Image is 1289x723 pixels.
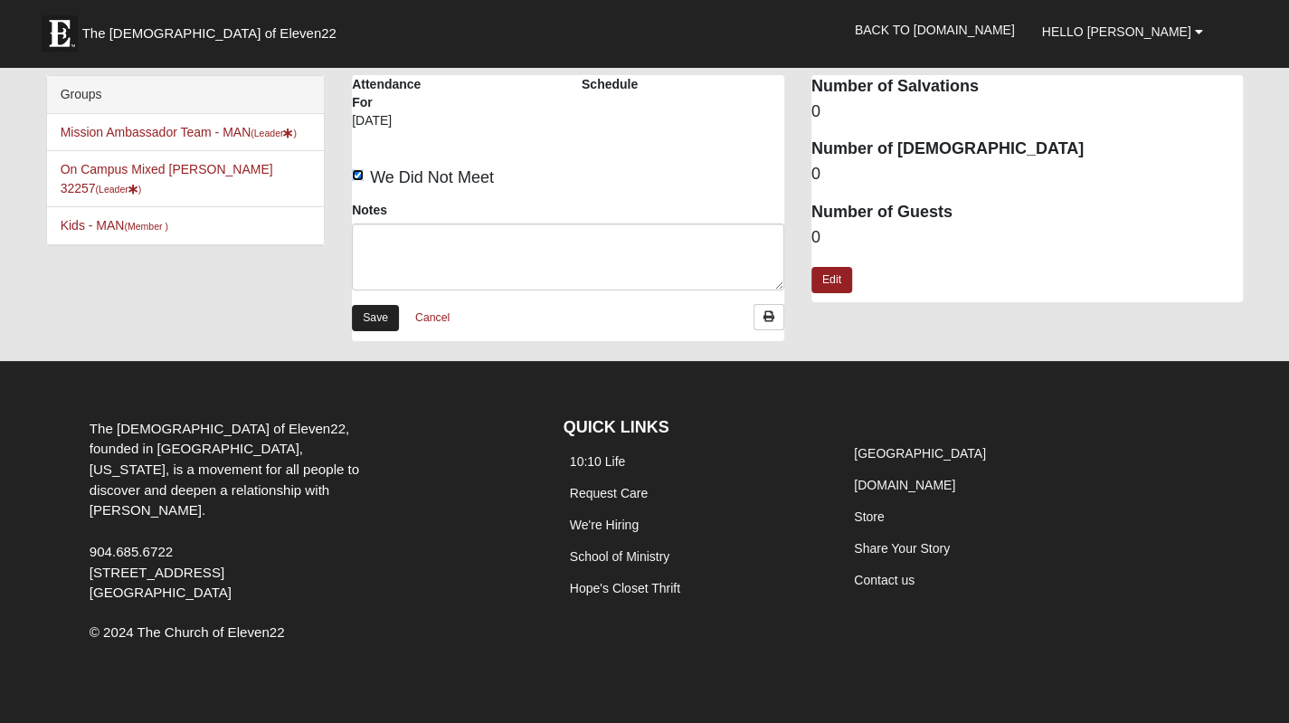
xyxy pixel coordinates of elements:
a: Request Care [570,486,648,500]
small: (Leader ) [96,184,142,195]
a: Back to [DOMAIN_NAME] [841,7,1028,52]
dt: Number of Guests [811,201,1244,224]
a: Hello [PERSON_NAME] [1028,9,1217,54]
label: Notes [352,201,387,219]
a: The [DEMOGRAPHIC_DATA] of Eleven22 [33,6,394,52]
small: (Leader ) [251,128,297,138]
a: Share Your Story [854,541,950,556]
div: [DATE] [352,111,440,142]
img: Eleven22 logo [42,15,78,52]
a: [GEOGRAPHIC_DATA] [854,446,986,461]
span: We Did Not Meet [370,168,494,186]
a: 10:10 Life [570,454,626,469]
a: Hope's Closet Thrift [570,581,680,595]
dd: 0 [811,163,1244,186]
small: (Member ) [124,221,167,232]
a: Store [854,509,884,524]
dt: Number of Salvations [811,75,1244,99]
a: Cancel [403,304,461,332]
a: Edit [811,267,852,293]
dd: 0 [811,226,1244,250]
dt: Number of [DEMOGRAPHIC_DATA] [811,138,1244,161]
input: We Did Not Meet [352,169,364,181]
dd: 0 [811,100,1244,124]
div: Groups [47,76,324,114]
a: Mission Ambassador Team - MAN(Leader) [61,125,297,139]
h4: QUICK LINKS [564,418,820,438]
a: Save [352,305,399,331]
span: © 2024 The Church of Eleven22 [90,624,285,640]
div: The [DEMOGRAPHIC_DATA] of Eleven22, founded in [GEOGRAPHIC_DATA], [US_STATE], is a movement for a... [76,419,392,604]
a: Print Attendance Roster [753,304,784,330]
a: Kids - MAN(Member ) [61,218,168,233]
label: Attendance For [352,75,440,111]
label: Schedule [582,75,638,93]
a: [DOMAIN_NAME] [854,478,955,492]
span: The [DEMOGRAPHIC_DATA] of Eleven22 [82,24,336,43]
a: On Campus Mixed [PERSON_NAME] 32257(Leader) [61,162,273,195]
a: Contact us [854,573,915,587]
span: Hello [PERSON_NAME] [1042,24,1191,39]
a: We're Hiring [570,518,639,532]
span: [GEOGRAPHIC_DATA] [90,585,232,600]
a: School of Ministry [570,549,669,564]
